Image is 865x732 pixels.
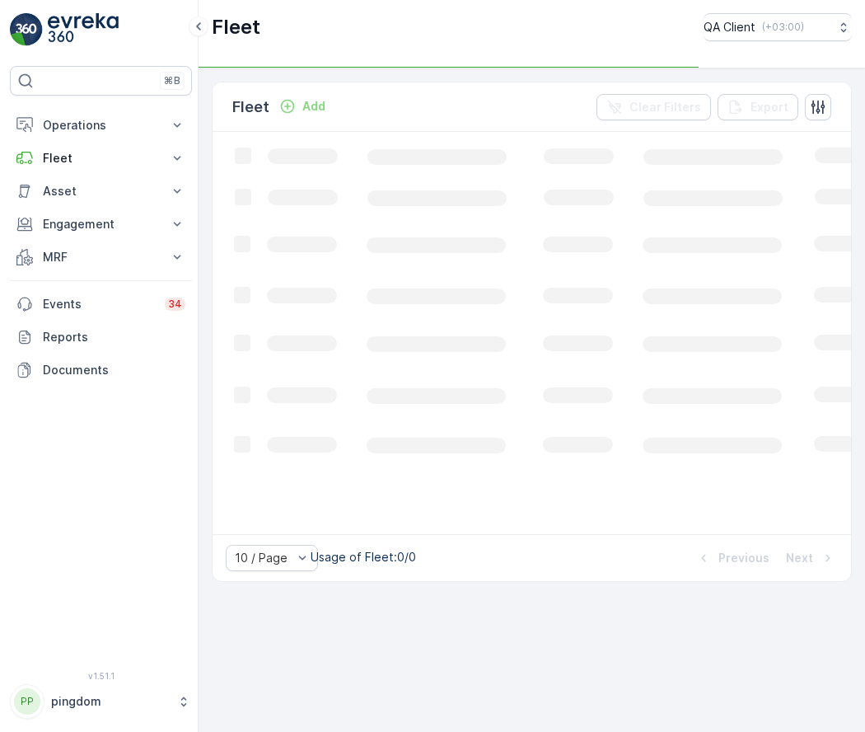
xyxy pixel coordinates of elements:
[750,99,788,115] p: Export
[704,19,755,35] p: QA Client
[212,14,260,40] p: Fleet
[14,688,40,715] div: PP
[10,109,192,142] button: Operations
[10,208,192,241] button: Engagement
[10,684,192,719] button: PPpingdom
[10,13,43,46] img: logo
[629,99,701,115] p: Clear Filters
[43,117,159,134] p: Operations
[168,298,182,311] p: 34
[596,94,711,120] button: Clear Filters
[43,362,185,378] p: Documents
[10,671,192,681] span: v 1.51.1
[10,241,192,274] button: MRF
[704,13,852,41] button: QA Client(+03:00)
[311,549,416,565] p: Usage of Fleet : 0/0
[762,21,804,34] p: ( +03:00 )
[302,98,325,115] p: Add
[232,96,269,119] p: Fleet
[164,74,180,87] p: ⌘B
[43,296,155,312] p: Events
[43,249,159,265] p: MRF
[273,96,332,116] button: Add
[48,13,119,46] img: logo_light-DOdMpM7g.png
[784,548,838,568] button: Next
[694,548,771,568] button: Previous
[10,142,192,175] button: Fleet
[43,329,185,345] p: Reports
[10,321,192,354] a: Reports
[43,216,159,232] p: Engagement
[10,175,192,208] button: Asset
[10,354,192,387] a: Documents
[51,693,169,710] p: pingdom
[43,150,159,167] p: Fleet
[786,550,813,566] p: Next
[10,288,192,321] a: Events34
[718,550,769,566] p: Previous
[718,94,798,120] button: Export
[43,183,159,199] p: Asset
